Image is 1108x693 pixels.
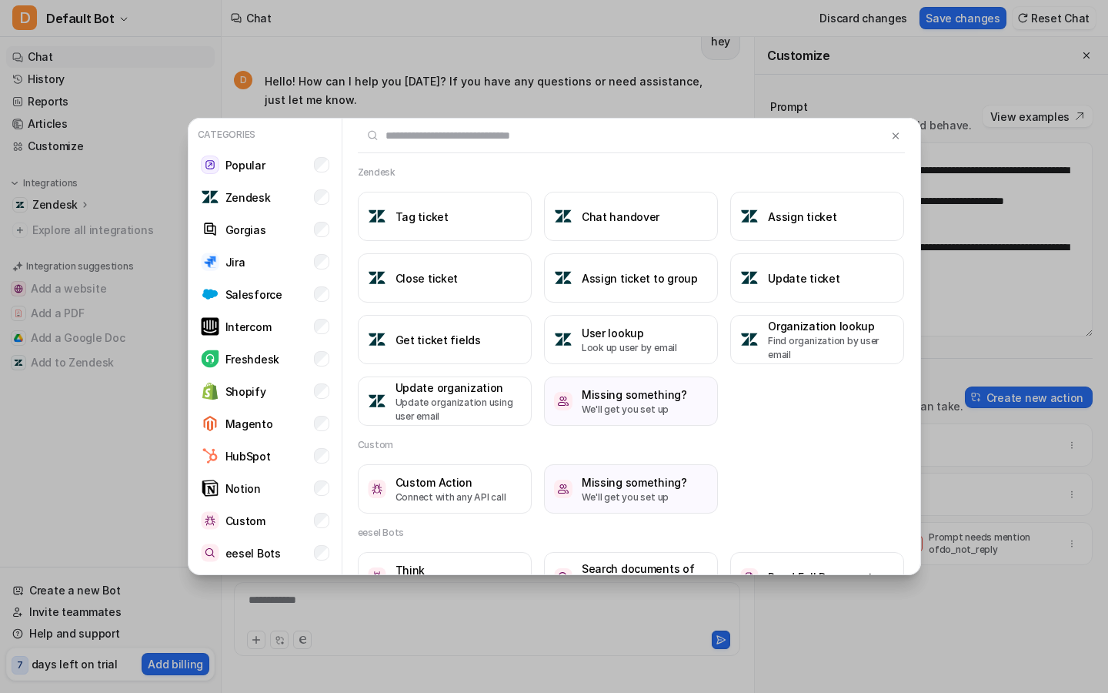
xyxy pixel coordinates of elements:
[368,269,386,287] img: Close ticket
[368,207,386,226] img: Tag ticket
[225,416,273,432] p: Magento
[225,286,282,303] p: Salesforce
[358,438,394,452] h2: Custom
[582,325,677,341] h3: User lookup
[395,380,522,396] h3: Update organization
[554,480,572,498] img: /missing-something
[730,253,904,303] button: Update ticketUpdate ticket
[395,209,449,225] h3: Tag ticket
[768,270,839,286] h3: Update ticket
[358,192,532,241] button: Tag ticketTag ticket
[544,315,718,364] button: User lookupUser lookupLook up user by email
[730,552,904,601] button: Read Full DocumentRead Full Document
[582,403,687,417] p: We'll get you set up
[358,315,532,364] button: Get ticket fieldsGet ticket fields
[544,377,718,426] button: /missing-somethingMissing something?We'll get you set up
[225,351,279,367] p: Freshdesk
[395,474,506,490] h3: Custom Action
[368,392,386,410] img: Update organization
[582,341,677,355] p: Look up user by email
[582,490,687,504] p: We'll get you set up
[225,189,271,206] p: Zendesk
[740,207,759,226] img: Assign ticket
[582,474,687,490] h3: Missing something?
[358,253,532,303] button: Close ticketClose ticket
[544,552,718,601] button: Search documents of another botSearch documents of another bot
[225,222,266,238] p: Gorgias
[358,377,532,426] button: Update organizationUpdate organizationUpdate organization using user email
[544,464,718,514] button: /missing-somethingMissing something?We'll get you set up
[225,448,271,464] p: HubSpot
[225,513,265,529] p: Custom
[740,330,759,349] img: Organization lookup
[225,480,261,497] p: Notion
[544,253,718,303] button: Assign ticket to groupAssign ticket to group
[368,330,386,349] img: Get ticket fields
[225,383,266,400] p: Shopify
[768,318,894,334] h3: Organization lookup
[225,157,265,173] p: Popular
[582,209,659,225] h3: Chat handover
[582,561,708,593] h3: Search documents of another bot
[582,270,698,286] h3: Assign ticket to group
[195,125,335,145] p: Categories
[395,332,481,348] h3: Get ticket fields
[358,526,405,540] h2: eesel Bots
[740,269,759,287] img: Update ticket
[730,315,904,364] button: Organization lookupOrganization lookupFind organization by user email
[225,254,245,270] p: Jira
[368,567,386,585] img: Think
[395,270,459,286] h3: Close ticket
[730,192,904,241] button: Assign ticketAssign ticket
[358,464,532,514] button: Custom ActionCustom ActionConnect with any API call
[395,396,522,423] p: Update organization using user email
[368,480,386,497] img: Custom Action
[395,490,506,504] p: Connect with any API call
[582,387,687,403] h3: Missing something?
[740,568,759,586] img: Read Full Document
[358,166,395,179] h2: Zendesk
[554,568,572,586] img: Search documents of another bot
[554,392,572,410] img: /missing-something
[554,330,572,349] img: User lookup
[225,319,272,335] p: Intercom
[554,269,572,287] img: Assign ticket to group
[768,209,836,225] h3: Assign ticket
[395,562,492,578] h3: Think
[554,207,572,226] img: Chat handover
[225,545,281,561] p: eesel Bots
[358,552,532,601] button: ThinkThink
[544,192,718,241] button: Chat handoverChat handover
[768,569,873,585] h3: Read Full Document
[768,334,894,362] p: Find organization by user email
